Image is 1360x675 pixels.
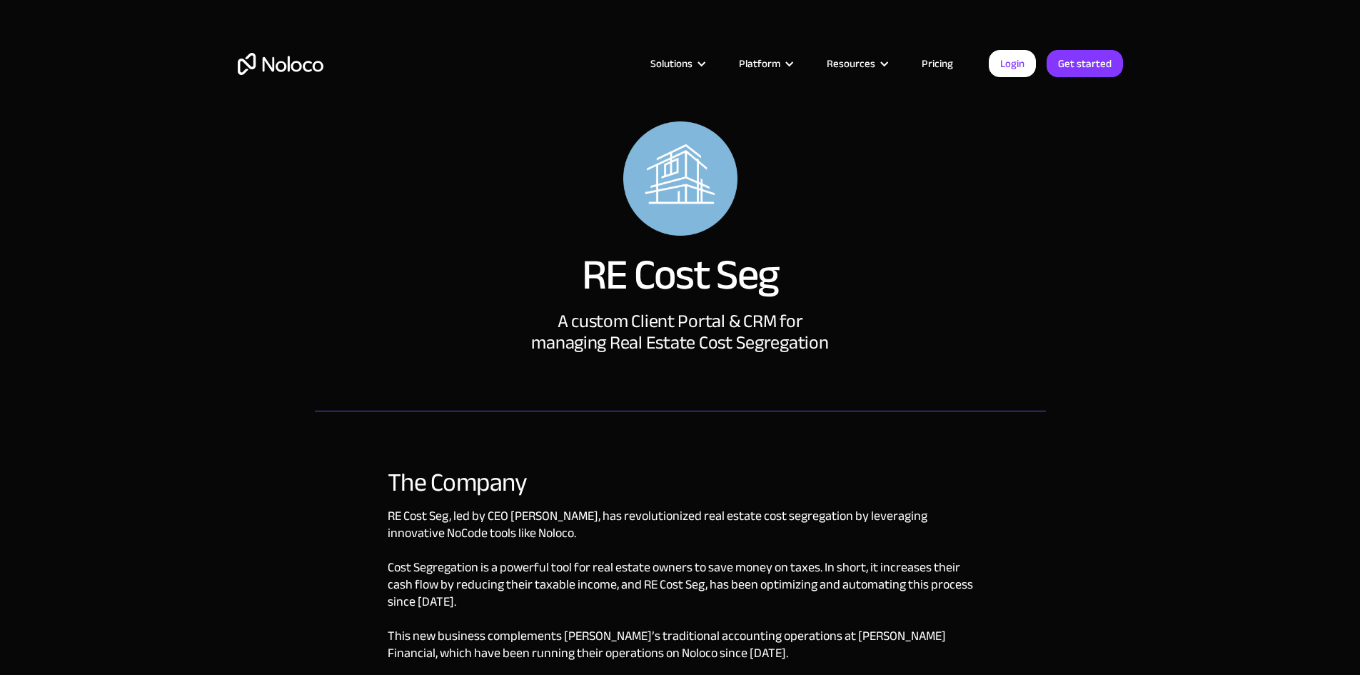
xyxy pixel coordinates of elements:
[238,53,323,75] a: home
[739,54,780,73] div: Platform
[827,54,875,73] div: Resources
[1047,50,1123,77] a: Get started
[531,311,828,354] div: A custom Client Portal & CRM for managing Real Estate Cost Segregation
[650,54,692,73] div: Solutions
[989,50,1036,77] a: Login
[388,504,973,665] a: RE Cost Seg, led by CEO [PERSON_NAME], has revolutionized real estate cost segregation by leverag...
[633,54,721,73] div: Solutions
[904,54,971,73] a: Pricing
[721,54,809,73] div: Platform
[582,254,779,296] h1: RE Cost Seg
[809,54,904,73] div: Resources
[388,469,973,497] div: The Company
